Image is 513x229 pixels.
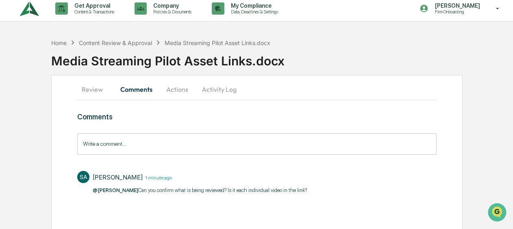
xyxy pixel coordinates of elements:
div: SA [77,171,89,183]
div: Media Streaming Pilot Asset Links.docx [51,47,513,68]
h3: Comments [77,112,436,121]
div: Start new chat [28,62,133,70]
p: Company [147,2,196,9]
p: How can we help? [8,17,148,30]
span: Attestations [67,102,101,110]
p: Can you confirm what is being reviewed? Is it each individual video in the link?​ [93,186,307,194]
p: [PERSON_NAME] [428,2,484,9]
div: [PERSON_NAME] [93,173,143,181]
div: 🗄️ [59,103,65,109]
div: 🖐️ [8,103,15,109]
p: Policies & Documents [147,9,196,15]
time: Monday, September 22, 2025 at 3:21:59 PM EDT [143,174,172,181]
img: 1746055101610-c473b297-6a78-478c-a979-82029cc54cd1 [8,62,23,76]
div: Content Review & Approval [79,39,152,46]
div: 🔎 [8,118,15,125]
p: Firm Onboarding [428,9,484,15]
a: 🗄️Attestations [56,99,104,113]
button: Activity Log [196,80,243,99]
button: Actions [159,80,196,99]
div: Media Streaming Pilot Asset Links.docx [165,39,270,46]
button: Start new chat [138,64,148,74]
a: 🖐️Preclearance [5,99,56,113]
span: @[PERSON_NAME] [93,187,138,193]
div: secondary tabs example [77,80,436,99]
a: 🔎Data Lookup [5,114,54,129]
button: Comments [114,80,159,99]
div: Home [51,39,67,46]
button: Review [77,80,114,99]
span: Preclearance [16,102,52,110]
p: Content & Transactions [68,9,118,15]
div: We're available if you need us! [28,70,103,76]
span: Pylon [81,137,98,143]
a: Powered byPylon [57,137,98,143]
p: Get Approval [68,2,118,9]
p: My Compliance [224,2,282,9]
p: Data, Deadlines & Settings [224,9,282,15]
span: Data Lookup [16,117,51,125]
iframe: Open customer support [487,202,509,224]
